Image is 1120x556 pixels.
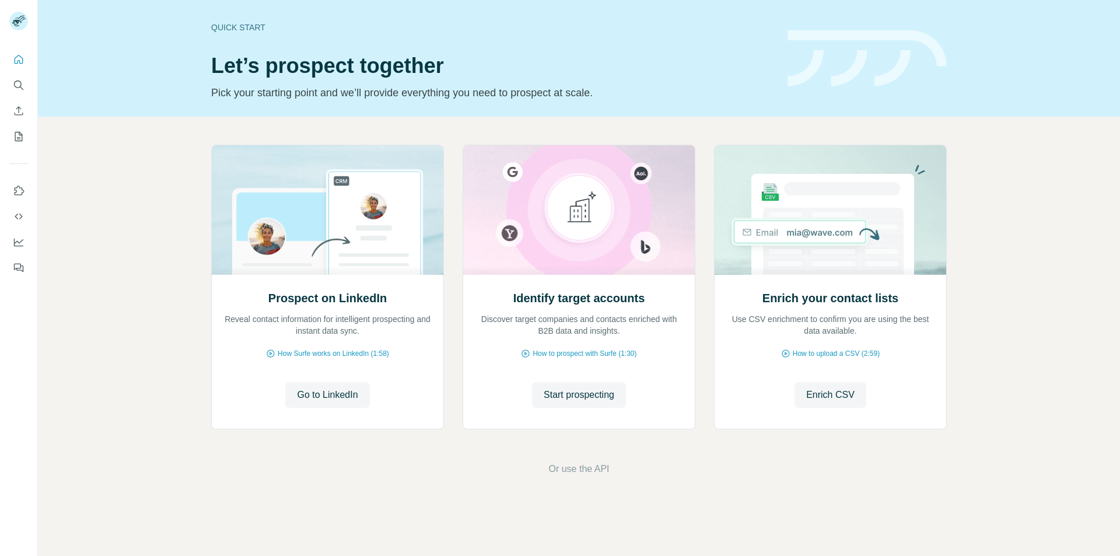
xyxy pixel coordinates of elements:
div: Quick start [211,22,773,33]
button: Use Surfe API [9,206,28,227]
button: Enrich CSV [794,382,866,408]
span: How to prospect with Surfe (1:30) [533,348,636,359]
button: Or use the API [548,462,609,476]
span: How to upload a CSV (2:59) [793,348,880,359]
img: Prospect on LinkedIn [211,145,444,275]
span: Go to LinkedIn [297,388,358,402]
button: Dashboard [9,232,28,253]
span: How Surfe works on LinkedIn (1:58) [278,348,389,359]
h2: Prospect on LinkedIn [268,290,387,306]
button: Enrich CSV [9,100,28,121]
p: Reveal contact information for intelligent prospecting and instant data sync. [223,313,432,337]
span: Enrich CSV [806,388,855,402]
h2: Identify target accounts [513,290,645,306]
img: banner [787,30,947,87]
button: Go to LinkedIn [285,382,369,408]
p: Use CSV enrichment to confirm you are using the best data available. [726,313,935,337]
button: Start prospecting [532,382,626,408]
h2: Enrich your contact lists [762,290,898,306]
button: Quick start [9,49,28,70]
button: My lists [9,126,28,147]
h1: Let’s prospect together [211,54,773,78]
img: Identify target accounts [463,145,695,275]
img: Enrich your contact lists [714,145,947,275]
p: Pick your starting point and we’ll provide everything you need to prospect at scale. [211,85,773,101]
span: Start prospecting [544,388,614,402]
button: Feedback [9,257,28,278]
button: Use Surfe on LinkedIn [9,180,28,201]
p: Discover target companies and contacts enriched with B2B data and insights. [475,313,683,337]
button: Search [9,75,28,96]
